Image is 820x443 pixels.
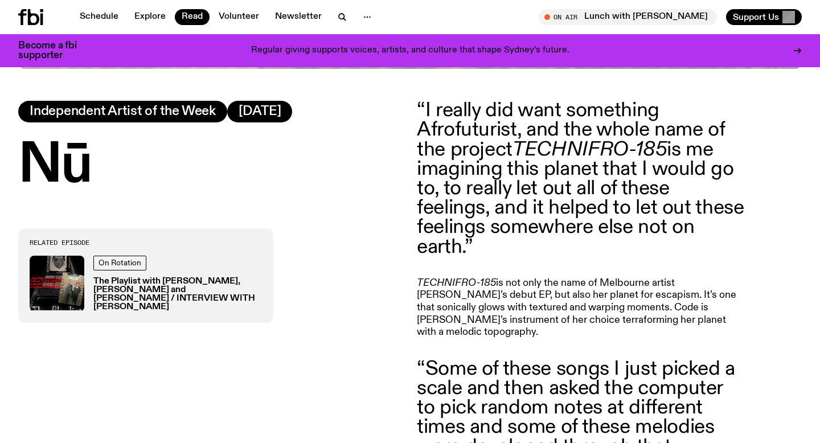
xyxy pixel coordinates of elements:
[726,9,802,25] button: Support Us
[30,105,216,118] span: Independent Artist of the Week
[512,140,667,160] em: TECHNIFRO-185
[212,9,266,25] a: Volunteer
[175,9,210,25] a: Read
[73,9,125,25] a: Schedule
[239,105,281,118] span: [DATE]
[18,41,91,60] h3: Become a fbi supporter
[733,12,779,22] span: Support Us
[251,46,569,56] p: Regular giving supports voices, artists, and culture that shape Sydney’s future.
[128,9,173,25] a: Explore
[30,240,262,246] h3: Related Episode
[417,101,745,257] p: “I really did want something Afrofuturist, and the whole name of the project is me imagining this...
[268,9,329,25] a: Newsletter
[30,256,262,312] a: On RotationThe Playlist with [PERSON_NAME], [PERSON_NAME] and [PERSON_NAME] / INTERVIEW WITH [PER...
[93,277,262,312] h3: The Playlist with [PERSON_NAME], [PERSON_NAME] and [PERSON_NAME] / INTERVIEW WITH [PERSON_NAME]
[417,277,745,339] p: is not only the name of Melbourne artist [PERSON_NAME]’s debut EP, but also her planet for escapi...
[539,9,717,25] button: On AirLunch with [PERSON_NAME]
[18,141,403,192] h1: Nū
[417,278,496,288] em: TECHNIFRO-185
